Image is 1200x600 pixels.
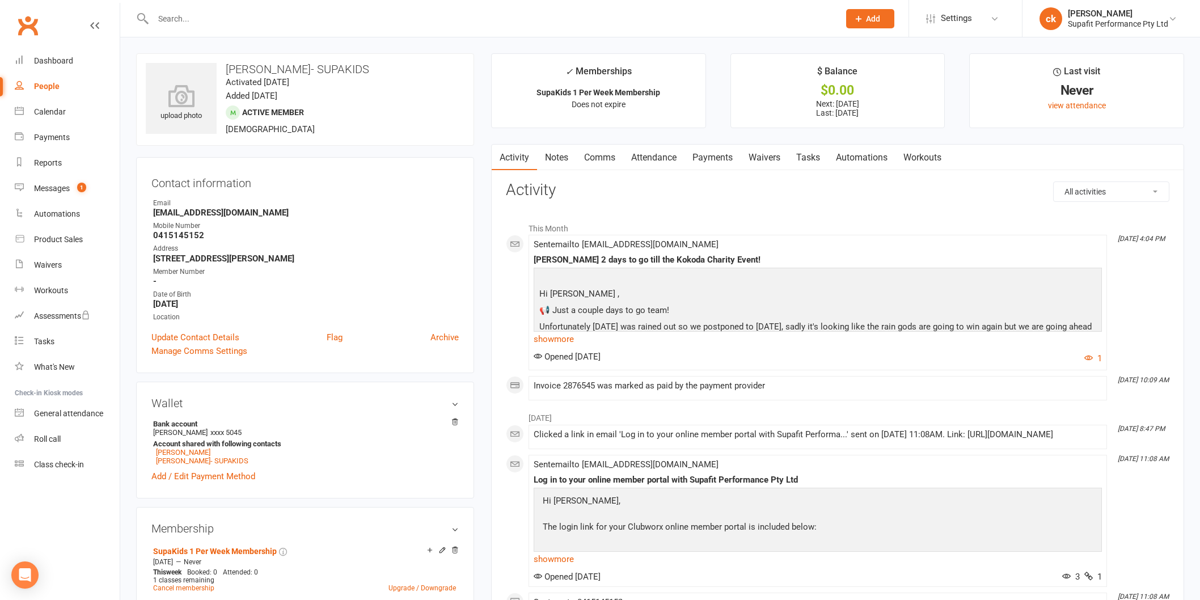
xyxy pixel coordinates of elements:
i: [DATE] 10:09 AM [1118,376,1169,384]
strong: Account shared with following contacts [153,440,453,448]
button: 1 [1084,352,1102,365]
div: Tasks [34,337,54,346]
a: Attendance [623,145,684,171]
div: What's New [34,362,75,371]
h3: Activity [506,181,1169,199]
div: $ Balance [817,64,857,84]
div: Payments [34,133,70,142]
div: Member Number [153,267,459,277]
span: xxxx 5045 [210,428,242,437]
div: Last visit [1053,64,1100,84]
a: People [15,74,120,99]
span: This [153,568,166,576]
strong: - [153,276,459,286]
div: Open Intercom Messenger [11,561,39,589]
div: Waivers [34,260,62,269]
div: ck [1040,7,1062,30]
div: Messages [34,184,70,193]
div: Address [153,243,459,254]
a: Add / Edit Payment Method [151,470,255,483]
a: Tasks [788,145,828,171]
a: Clubworx [14,11,42,40]
div: People [34,82,60,91]
a: Dashboard [15,48,120,74]
span: 1 [77,183,86,192]
div: Log in to your online member portal with Supafit Performance Pty Ltd [534,475,1102,485]
div: Location [153,312,459,323]
span: Never [184,558,201,566]
span: Sent email to [EMAIL_ADDRESS][DOMAIN_NAME] [534,239,719,250]
a: Archive [430,331,459,344]
div: Never [980,84,1173,96]
span: Opened [DATE] [534,572,601,582]
a: [PERSON_NAME] [156,448,210,457]
span: Active member [242,108,304,117]
span: 1 [1084,572,1102,582]
h3: [PERSON_NAME]- SUPAKIDS [146,63,464,75]
span: [DATE] [153,558,173,566]
div: Date of Birth [153,289,459,300]
input: Search... [150,11,831,27]
a: Roll call [15,426,120,452]
span: Attended: 0 [223,568,258,576]
a: Workouts [15,278,120,303]
a: What's New [15,354,120,380]
a: Activity [492,145,537,171]
p: The login link for your Clubworx online member portal is included below: [540,520,1076,536]
div: $0.00 [741,84,935,96]
i: [DATE] 11:08 AM [1118,455,1169,463]
div: Mobile Number [153,221,459,231]
span: Does not expire [572,100,626,109]
i: ✓ [565,66,573,77]
a: Update Contact Details [151,331,239,344]
span: Settings [941,6,972,31]
div: Product Sales [34,235,83,244]
div: Assessments [34,311,90,320]
a: Automations [828,145,895,171]
div: Clicked a link in email 'Log in to your online member portal with Supafit Performa...' sent on [D... [534,430,1102,440]
time: Activated [DATE] [226,77,289,87]
a: Comms [576,145,623,171]
a: show more [534,331,1102,347]
div: Workouts [34,286,68,295]
a: Payments [15,125,120,150]
a: Reports [15,150,120,176]
span: Booked: 0 [187,568,217,576]
i: [DATE] 8:47 PM [1118,425,1165,433]
div: [PERSON_NAME] 2 days to go till the Kokoda Charity Event! [534,255,1102,265]
div: [PERSON_NAME] [1068,9,1168,19]
strong: [DATE] [153,299,459,309]
div: Invoice 2876545 was marked as paid by the payment provider [534,381,1102,391]
a: Flag [327,331,343,344]
a: Workouts [895,145,949,171]
p: Unfortunately [DATE] was rained out so we postponed to [DATE], sadly it's looking like the rain g... [536,320,1099,350]
span: [DEMOGRAPHIC_DATA] [226,124,315,134]
a: Calendar [15,99,120,125]
div: Class check-in [34,460,84,469]
div: week [150,568,184,576]
strong: SupaKids 1 Per Week Membership [536,88,660,97]
a: Messages 1 [15,176,120,201]
a: [PERSON_NAME]- SUPAKIDS [156,457,248,465]
div: Supafit Performance Pty Ltd [1068,19,1168,29]
div: Calendar [34,107,66,116]
span: Sent email to [EMAIL_ADDRESS][DOMAIN_NAME] [534,459,719,470]
h3: Wallet [151,397,459,409]
h3: Contact information [151,172,459,189]
a: Automations [15,201,120,227]
div: General attendance [34,409,103,418]
strong: [STREET_ADDRESS][PERSON_NAME] [153,253,459,264]
i: [DATE] 4:04 PM [1118,235,1165,243]
time: Added [DATE] [226,91,277,101]
li: This Month [506,217,1169,235]
div: Memberships [565,64,632,85]
button: Add [846,9,894,28]
a: SupaKids 1 Per Week Membership [153,547,277,556]
h3: Membership [151,522,459,535]
a: Payments [684,145,741,171]
p: Hi [PERSON_NAME], [540,494,1076,510]
strong: [EMAIL_ADDRESS][DOMAIN_NAME] [153,208,459,218]
div: Reports [34,158,62,167]
a: show more [534,551,1102,567]
a: Waivers [741,145,788,171]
